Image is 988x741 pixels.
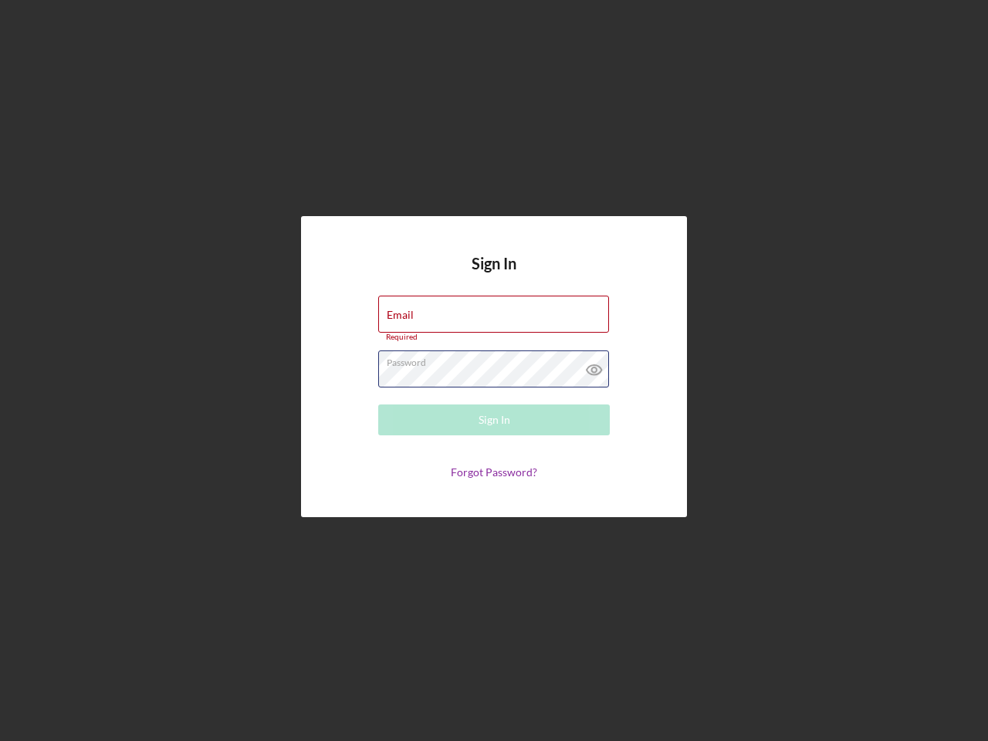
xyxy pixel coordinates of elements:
label: Password [387,351,609,368]
label: Email [387,309,414,321]
h4: Sign In [472,255,516,296]
div: Required [378,333,610,342]
button: Sign In [378,404,610,435]
div: Sign In [479,404,510,435]
a: Forgot Password? [451,465,537,479]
